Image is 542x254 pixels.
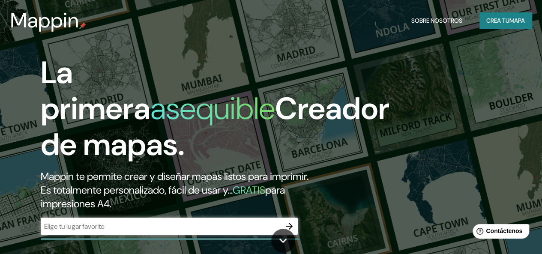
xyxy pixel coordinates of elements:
font: Mappin te permite crear y diseñar mapas listos para imprimir. [41,170,308,183]
button: Sobre nosotros [408,12,466,29]
iframe: Lanzador de widgets de ayuda [466,221,533,245]
font: Sobre nosotros [411,17,462,24]
font: Creador de mapas. [41,89,389,164]
font: mapa [509,17,525,24]
font: asequible [150,89,275,128]
font: para impresiones A4. [41,183,285,210]
button: Crea tumapa [479,12,532,29]
font: Es totalmente personalizado, fácil de usar y... [41,183,233,197]
font: Mappin [10,7,79,34]
img: pin de mapeo [79,22,86,29]
font: GRATIS [233,183,265,197]
font: La primera [41,53,150,128]
input: Elige tu lugar favorito [41,221,281,231]
font: Crea tu [486,17,509,24]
